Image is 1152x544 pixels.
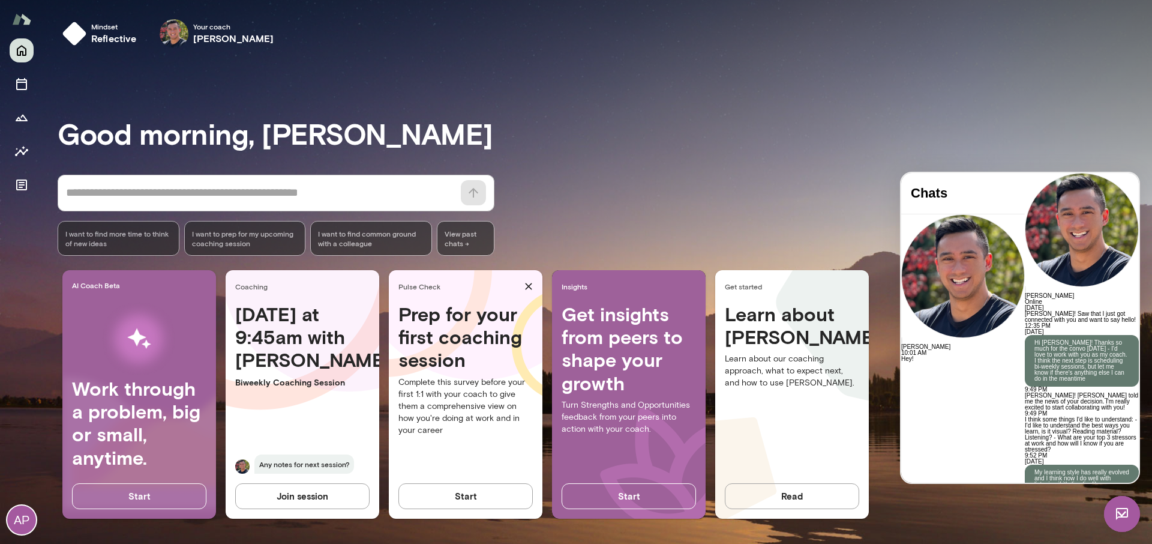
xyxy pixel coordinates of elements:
[725,353,859,389] p: Learn about our coaching approach, what to expect next, and how to use [PERSON_NAME].
[235,303,370,372] h4: [DATE] at 9:45am with [PERSON_NAME]
[10,106,34,130] button: Growth Plan
[72,483,206,509] button: Start
[58,14,146,53] button: Mindsetreflective
[254,455,354,474] span: Any notes for next session?
[193,31,274,46] h6: [PERSON_NAME]
[398,483,533,509] button: Start
[235,282,374,291] span: Coaching
[124,237,146,244] span: 9:49 PM
[91,31,137,46] h6: reflective
[124,220,238,238] p: [PERSON_NAME]! [PERSON_NAME] told me the news of your decision. I'm really excited to start colla...
[133,167,228,209] p: Hi [PERSON_NAME]! Thanks so much for the convo [DATE] - I'd love to work with you as my coach. I ...
[10,72,34,96] button: Sessions
[562,303,696,395] h4: Get insights from peers to shape your growth
[124,125,141,132] span: Online
[398,303,533,372] h4: Prep for your first coaching session
[10,13,114,28] h4: Chats
[192,229,298,248] span: I want to prep for my upcoming coaching session
[725,282,864,291] span: Get started
[437,221,494,256] span: View past chats ->
[193,22,274,31] span: Your coach
[124,120,238,126] h6: [PERSON_NAME]
[184,221,306,256] div: I want to prep for my upcoming coaching session
[133,297,228,387] p: My learning style has really evolved and I think now I do well with listening if it's live (ie. l...
[398,376,533,437] p: Complete this survey before your first 1:1 with your coach to give them a comprehensive view on h...
[124,150,149,156] span: 12:35 PM
[72,377,206,470] h4: Work through a problem, big or small, anytime.
[725,303,859,349] h4: Learn about [PERSON_NAME]
[235,376,370,388] p: Biweekly Coaching Session
[62,22,86,46] img: mindset
[58,116,1152,150] h3: Good morning, [PERSON_NAME]
[86,301,193,377] img: AI Workflows
[12,8,31,31] img: Mento
[398,282,520,291] span: Pulse Check
[310,221,432,256] div: I want to find common ground with a colleague
[725,483,859,509] button: Read
[10,173,34,197] button: Documents
[124,213,146,220] span: 9:49 PM
[124,279,146,286] span: 9:52 PM
[91,22,137,31] span: Mindset
[124,131,142,138] span: [DATE]
[10,139,34,163] button: Insights
[124,156,142,162] span: [DATE]
[151,14,283,53] div: Mark GuzmanYour coach[PERSON_NAME]
[72,280,211,290] span: AI Coach Beta
[124,244,238,280] p: I think some things I'd like to understand: - I'd like to understand the best ways you learn, is ...
[160,19,188,48] img: Mark Guzman
[562,399,696,435] p: Turn Strengths and Opportunities feedback from your peers into action with your coach.
[235,483,370,509] button: Join session
[562,282,701,291] span: Insights
[318,229,424,248] span: I want to find common ground with a colleague
[58,221,179,256] div: I want to find more time to think of new ideas
[124,138,238,150] p: [PERSON_NAME]! Saw that I just got connected with you and want to say hello!
[562,483,696,509] button: Start
[124,285,142,292] span: [DATE]
[235,459,250,474] img: Mark
[10,38,34,62] button: Home
[65,229,172,248] span: I want to find more time to think of new ideas
[7,506,36,534] div: AP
